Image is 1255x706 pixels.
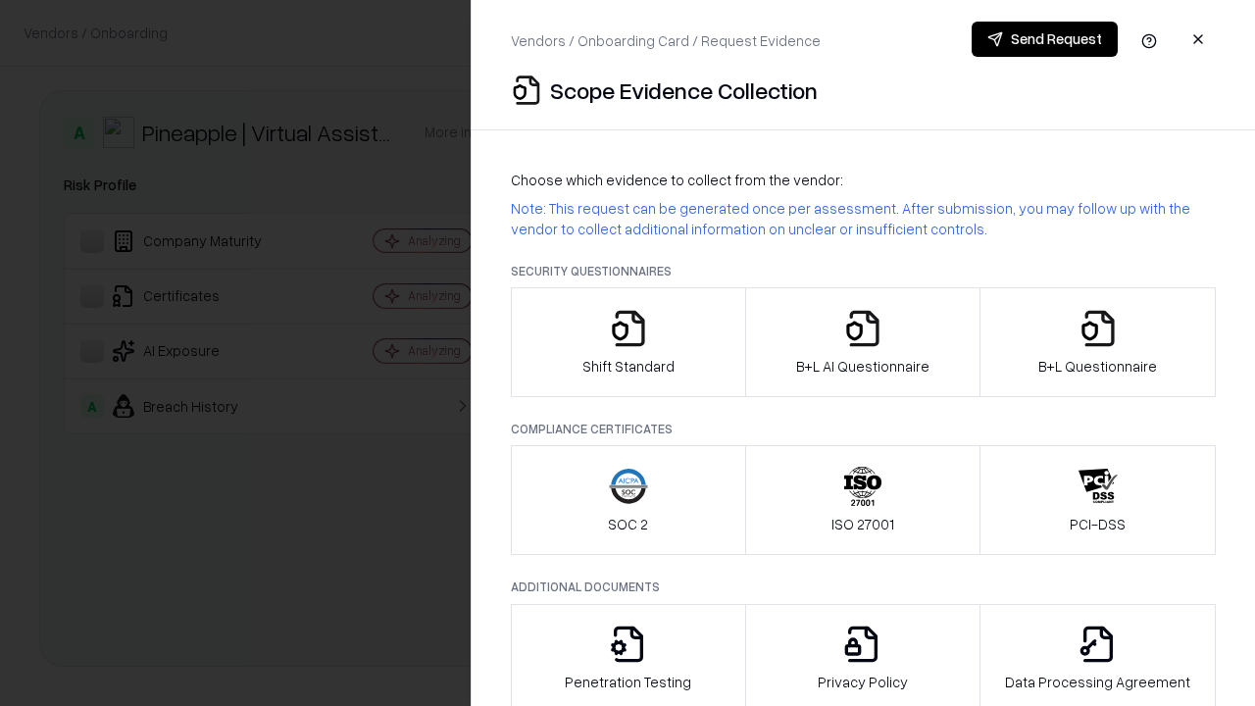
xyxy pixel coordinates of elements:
p: B+L Questionnaire [1038,356,1157,377]
button: ISO 27001 [745,445,981,555]
button: B+L AI Questionnaire [745,287,981,397]
p: SOC 2 [608,514,648,534]
p: Security Questionnaires [511,263,1216,279]
p: Note: This request can be generated once per assessment. After submission, you may follow up with... [511,198,1216,239]
p: Scope Evidence Collection [550,75,818,106]
p: Shift Standard [582,356,675,377]
button: Send Request [972,22,1118,57]
button: Shift Standard [511,287,746,397]
p: Penetration Testing [565,672,691,692]
button: PCI-DSS [979,445,1216,555]
p: Vendors / Onboarding Card / Request Evidence [511,30,821,51]
p: Privacy Policy [818,672,908,692]
p: Additional Documents [511,579,1216,595]
p: Data Processing Agreement [1005,672,1190,692]
p: B+L AI Questionnaire [796,356,929,377]
button: B+L Questionnaire [979,287,1216,397]
p: PCI-DSS [1070,514,1126,534]
p: ISO 27001 [831,514,894,534]
p: Compliance Certificates [511,421,1216,437]
p: Choose which evidence to collect from the vendor: [511,170,1216,190]
button: SOC 2 [511,445,746,555]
